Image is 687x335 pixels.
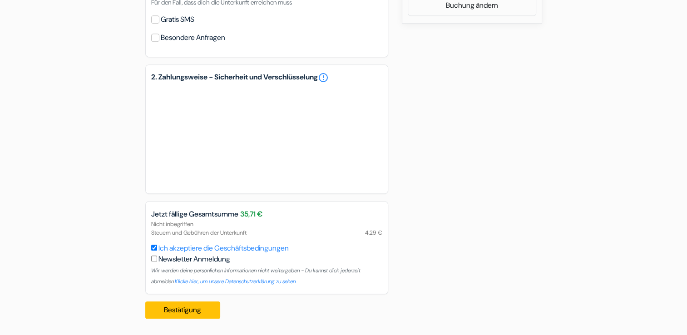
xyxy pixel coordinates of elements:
[158,243,289,253] a: Ich akzeptiere die Geschäftsbedingungen
[149,85,384,188] iframe: Sicherer Eingaberahmen für Zahlungen
[158,254,230,265] label: Newsletter Anmeldung
[145,301,221,319] button: Bestätigung
[161,13,194,26] label: Gratis SMS
[151,267,361,285] small: Wir werden deine persönlichen Informationen nicht weitergeben - Du kannst dich jederzeit abmelden.
[146,220,388,237] div: Nicht inbegriffen Steuern und Gebühren der Unterkunft
[365,228,382,237] span: 4,29 €
[175,278,297,285] a: Klicke hier, um unsere Datenschutzerklärung zu sehen.
[318,72,329,83] a: error_outline
[240,209,262,220] span: 35,71 €
[151,209,238,220] span: Jetzt fällige Gesamtsumme
[161,31,225,44] label: Besondere Anfragen
[151,72,382,83] h5: 2. Zahlungsweise - Sicherheit und Verschlüsselung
